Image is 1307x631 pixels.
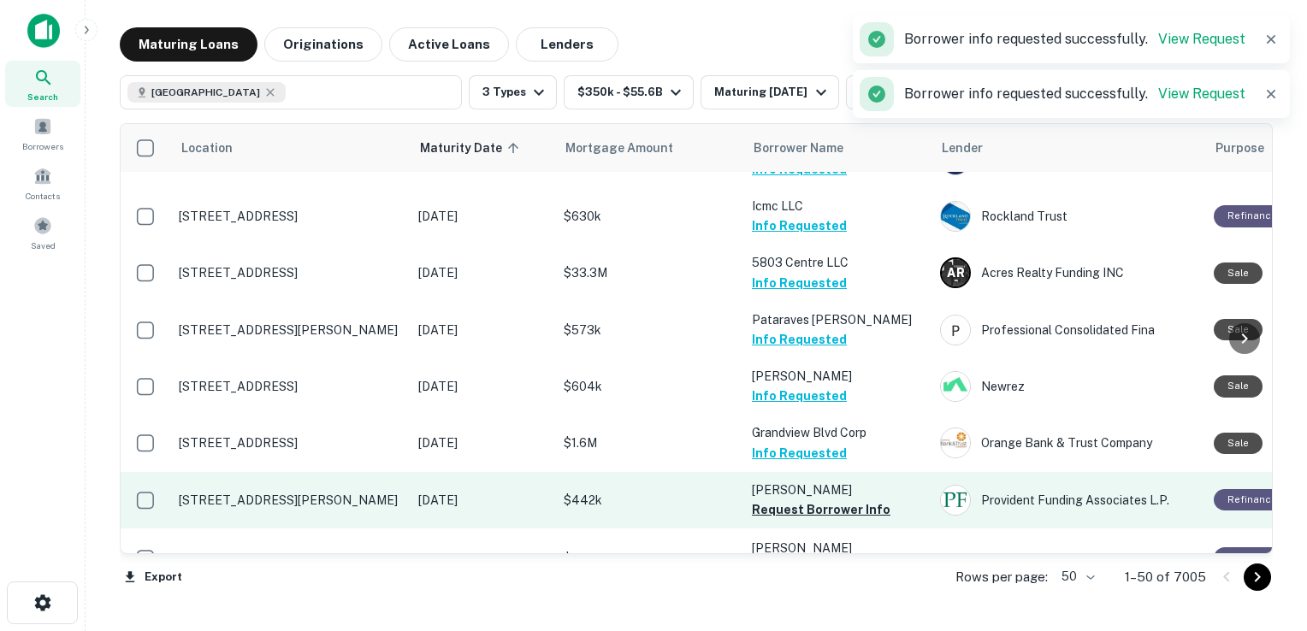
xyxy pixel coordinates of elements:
[941,315,970,345] img: pcfgmortgage.com.png
[27,90,58,103] span: Search
[904,29,1245,50] p: Borrower info requested successfully.
[752,197,923,215] p: Icmc LLC
[941,372,970,401] img: picture
[752,329,847,350] button: Info Requested
[743,124,931,172] th: Borrower Name
[931,124,1205,172] th: Lender
[752,499,890,520] button: Request Borrower Info
[940,315,1197,345] div: Professional Consolidated Fina
[564,377,735,396] p: $604k
[752,273,847,293] button: Info Requested
[940,257,1197,288] div: Acres Realty Funding INC
[1055,564,1097,589] div: 50
[5,160,80,206] a: Contacts
[418,263,547,282] p: [DATE]
[179,209,401,224] p: [STREET_ADDRESS]
[1158,86,1245,102] a: View Request
[120,564,186,590] button: Export
[752,215,847,236] button: Info Requested
[22,139,63,153] span: Borrowers
[410,124,555,172] th: Maturity Date
[418,207,547,226] p: [DATE]
[469,75,557,109] button: 3 Types
[120,75,462,109] button: [GEOGRAPHIC_DATA]
[1214,205,1291,227] div: This loan purpose was for refinancing
[941,202,970,231] img: picture
[752,386,847,406] button: Info Requested
[26,189,60,203] span: Contacts
[754,138,843,158] span: Borrower Name
[955,567,1048,587] p: Rows per page:
[904,84,1245,104] p: Borrower info requested successfully.
[179,379,401,394] p: [STREET_ADDRESS]
[418,549,547,568] p: [DATE]
[27,14,60,48] img: capitalize-icon.png
[5,110,80,156] a: Borrowers
[1215,138,1264,158] span: Purpose
[752,310,923,329] p: Pataraves [PERSON_NAME]
[564,491,735,510] p: $442k
[564,263,735,282] p: $33.3M
[1221,494,1307,576] iframe: Chat Widget
[151,85,260,100] span: [GEOGRAPHIC_DATA]
[714,82,831,103] div: Maturing [DATE]
[940,549,1197,568] p: NEW West Lending INC
[516,27,618,62] button: Lenders
[420,138,524,158] span: Maturity Date
[5,209,80,256] a: Saved
[941,428,970,457] img: picture
[418,321,547,339] p: [DATE]
[752,423,923,442] p: Grandview Blvd Corp
[564,321,735,339] p: $573k
[752,367,923,386] p: [PERSON_NAME]
[565,138,695,158] span: Mortgage Amount
[1214,433,1263,454] div: Sale
[179,265,401,280] p: [STREET_ADDRESS]
[120,27,257,62] button: Maturing Loans
[752,443,847,463] button: Info Requested
[940,371,1197,402] div: Newrez
[5,61,80,107] a: Search
[941,486,970,515] img: picture
[1125,567,1206,587] p: 1–50 of 7005
[418,491,547,510] p: [DATE]
[418,377,547,396] p: [DATE]
[1214,319,1263,340] div: Sale
[942,138,983,158] span: Lender
[389,27,509,62] button: Active Loans
[947,264,964,282] p: A R
[752,253,923,272] p: 5803 Centre LLC
[701,75,838,109] button: Maturing [DATE]
[170,124,410,172] th: Location
[564,207,735,226] p: $630k
[1158,31,1245,47] a: View Request
[179,492,401,508] p: [STREET_ADDRESS][PERSON_NAME]
[179,322,401,338] p: [STREET_ADDRESS][PERSON_NAME]
[1214,375,1263,397] div: Sale
[564,433,735,452] p: $1.6M
[1214,489,1291,510] div: This loan purpose was for refinancing
[555,124,743,172] th: Mortgage Amount
[752,539,923,557] p: [PERSON_NAME]
[940,485,1197,516] div: Provident Funding Associates L.p.
[846,75,931,109] button: All Filters
[179,551,401,566] p: [STREET_ADDRESS]
[418,433,547,452] p: [DATE]
[31,239,56,252] span: Saved
[752,481,923,499] p: [PERSON_NAME]
[940,201,1197,232] div: Rockland Trust
[264,27,382,62] button: Originations
[180,138,233,158] span: Location
[1214,262,1263,284] div: Sale
[940,428,1197,458] div: Orange Bank & Trust Company
[1244,563,1271,591] button: Go to next page
[179,435,401,451] p: [STREET_ADDRESS]
[564,75,694,109] button: $350k - $55.6B
[564,549,735,568] p: $364.6k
